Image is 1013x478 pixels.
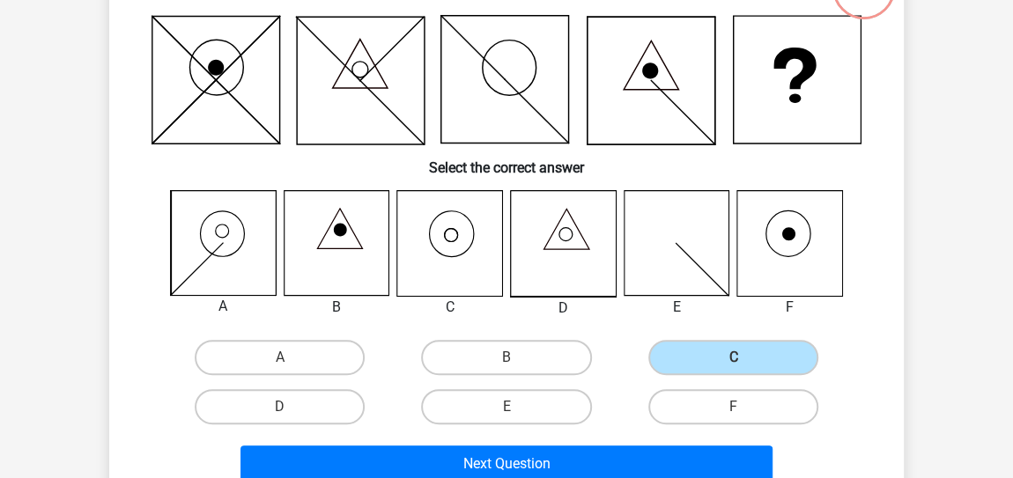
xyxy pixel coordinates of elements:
div: B [270,297,403,318]
div: F [723,297,856,318]
label: E [421,389,591,424]
h6: Select the correct answer [137,145,876,176]
label: C [648,340,818,375]
div: D [497,298,630,319]
div: A [157,296,290,317]
div: C [383,297,516,318]
label: F [648,389,818,424]
div: E [610,297,743,318]
label: B [421,340,591,375]
label: D [195,389,365,424]
label: A [195,340,365,375]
